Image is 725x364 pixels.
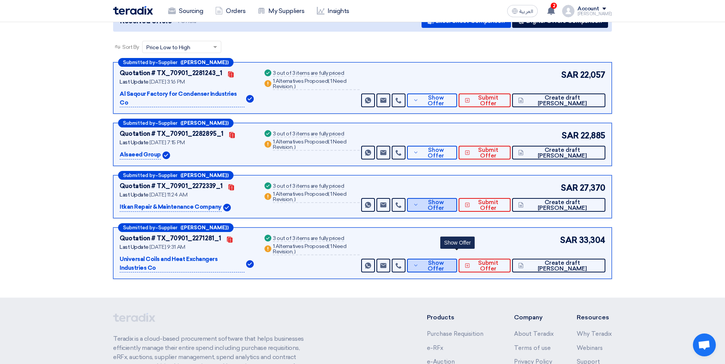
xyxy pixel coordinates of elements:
span: [DATE] 9:31 AM [149,244,185,250]
span: Submitted by [123,225,155,230]
span: ( [328,191,329,197]
button: Show Offer [407,259,457,272]
span: 22,057 [580,69,605,81]
a: Purchase Requisition [427,330,483,337]
div: Quotation # TX_70901_2272339_1 [120,182,223,191]
span: ( [328,243,329,250]
p: Itkan Repair & Maintenance Company [120,203,222,212]
b: ([PERSON_NAME]) [180,173,229,178]
img: Verified Account [223,204,231,211]
span: Last Update [120,139,149,146]
a: Open chat [693,333,716,356]
p: Alsaeed Group [120,150,161,159]
div: 1 Alternatives Proposed [273,192,359,203]
div: – [118,119,234,127]
span: Submit Offer [472,260,504,272]
div: Account [577,6,599,12]
img: Verified Account [246,260,254,268]
button: Submit Offer [459,198,511,212]
a: Webinars [577,345,603,351]
span: 1 Need Revision, [273,191,346,203]
span: Price Low to High [146,43,190,52]
button: Submit Offer [459,146,511,159]
img: Verified Account [246,95,254,103]
span: Create draft [PERSON_NAME] [526,200,599,211]
span: Submit Offer [472,147,504,159]
span: Last Update [120,192,149,198]
button: العربية [507,5,538,17]
span: Submit Offer [472,200,504,211]
li: Products [427,313,491,322]
div: 1 Alternatives Proposed [273,244,359,255]
span: العربية [519,9,533,14]
span: 22,885 [581,129,605,142]
button: Show Offer [407,93,457,107]
span: Submitted by [123,60,155,65]
button: Show Offer [407,198,457,212]
a: Orders [209,3,251,19]
div: 3 out of 3 items are fully priced [273,131,344,137]
img: profile_test.png [562,5,574,17]
span: 1 Need Revision, [273,139,346,150]
button: Create draft [PERSON_NAME] [512,93,605,107]
span: Create draft [PERSON_NAME] [526,260,599,272]
span: [DATE] 11:24 AM [149,192,187,198]
img: Teradix logo [113,6,153,15]
b: ([PERSON_NAME]) [180,60,229,65]
a: Why Teradix [577,330,612,337]
li: Resources [577,313,612,322]
span: Create draft [PERSON_NAME] [526,95,599,106]
a: e-RFx [427,345,443,351]
span: ) [294,83,296,90]
div: 1 Alternatives Proposed [273,79,359,90]
div: – [118,223,234,232]
span: Submitted by [123,173,155,178]
div: 3 out of 3 items are fully priced [273,71,344,77]
span: Sort By [122,43,139,51]
span: ) [294,248,296,255]
span: Submit Offer [472,95,504,106]
span: SAR [561,69,579,81]
span: [DATE] 3:16 PM [149,79,185,85]
span: Show Offer [420,95,451,106]
span: ) [294,144,296,150]
button: Create draft [PERSON_NAME] [512,146,605,159]
div: 3 out of 3 items are fully priced [273,184,344,190]
span: 1 Need Revision, [273,78,346,90]
b: ([PERSON_NAME]) [180,225,229,230]
span: 27,370 [580,182,605,194]
img: Verified Account [162,151,170,159]
a: Insights [311,3,355,19]
span: Show Offer [420,260,451,272]
span: ( [328,78,329,84]
div: Show Offer [440,237,475,249]
div: Quotation # TX_70901_2282895_1 [120,129,224,139]
span: Show Offer [420,200,451,211]
span: SAR [561,182,578,194]
button: Create draft [PERSON_NAME] [512,259,605,272]
a: About Teradix [514,330,554,337]
span: Supplier [158,173,177,178]
span: SAR [561,129,579,142]
span: Submitted by [123,121,155,126]
span: ( [328,139,329,145]
span: Supplier [158,225,177,230]
span: Show Offer [420,147,451,159]
p: Universal Coils and Heat Exchangers Industries Co [120,255,245,272]
div: [PERSON_NAME] [577,12,612,16]
b: ([PERSON_NAME]) [180,121,229,126]
div: Quotation # TX_70901_2271281_1 [120,234,221,243]
p: Al Saqour Factory for Condenser Industries Co [120,90,245,107]
span: Supplier [158,60,177,65]
div: 1 Alternatives Proposed [273,139,359,151]
button: Submit Offer [459,93,511,107]
span: [DATE] 7:15 PM [149,139,185,146]
div: 3 out of 3 items are fully priced [273,236,344,242]
span: Supplier [158,121,177,126]
div: – [118,171,234,180]
span: Last Update [120,244,149,250]
span: Last Update [120,79,149,85]
li: Company [514,313,554,322]
div: Quotation # TX_70901_2281243_1 [120,69,222,78]
span: 1 Need Revision, [273,243,346,255]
